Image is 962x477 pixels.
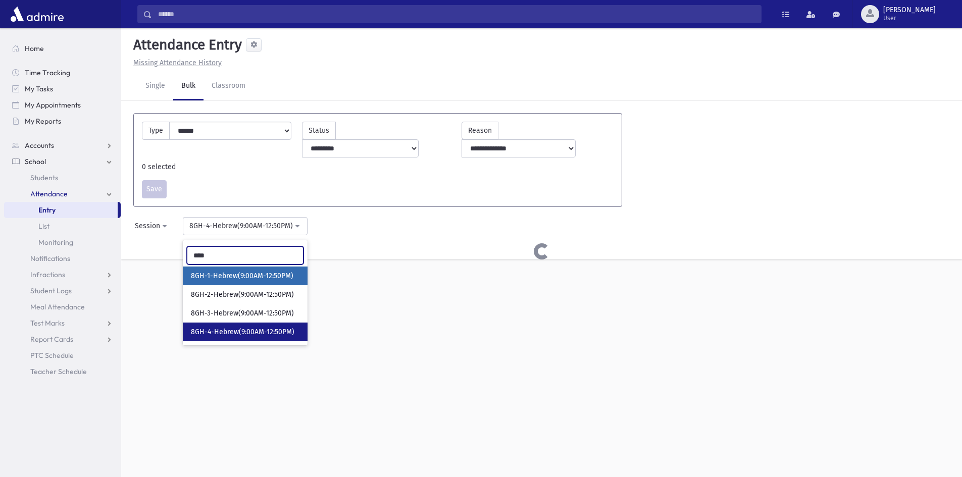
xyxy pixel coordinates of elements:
[883,14,936,22] span: User
[189,221,293,231] div: 8GH-4-Hebrew(9:00AM-12:50PM)
[25,157,46,166] span: School
[191,327,294,337] span: 8GH-4-Hebrew(9:00AM-12:50PM)
[129,59,222,67] a: Missing Attendance History
[191,290,294,300] span: 8GH-2-Hebrew(9:00AM-12:50PM)
[191,308,294,319] span: 8GH-3-Hebrew(9:00AM-12:50PM)
[30,302,85,311] span: Meal Attendance
[30,319,65,328] span: Test Marks
[4,250,121,267] a: Notifications
[38,205,56,215] span: Entry
[30,286,72,295] span: Student Logs
[883,6,936,14] span: [PERSON_NAME]
[142,180,167,198] button: Save
[137,162,619,172] div: 0 selected
[4,315,121,331] a: Test Marks
[8,4,66,24] img: AdmirePro
[30,173,58,182] span: Students
[4,202,118,218] a: Entry
[4,299,121,315] a: Meal Attendance
[4,137,121,153] a: Accounts
[183,217,308,235] button: 8GH-4-Hebrew(9:00AM-12:50PM)
[4,267,121,283] a: Infractions
[30,367,87,376] span: Teacher Schedule
[173,72,204,100] a: Bulk
[133,59,222,67] u: Missing Attendance History
[30,335,73,344] span: Report Cards
[4,363,121,380] a: Teacher Schedule
[25,84,53,93] span: My Tasks
[4,81,121,97] a: My Tasks
[302,122,336,139] label: Status
[152,5,761,23] input: Search
[191,271,293,281] span: 8GH-1-Hebrew(9:00AM-12:50PM)
[462,122,498,139] label: Reason
[30,270,65,279] span: Infractions
[4,218,121,234] a: List
[187,246,303,264] input: Search
[25,100,81,110] span: My Appointments
[38,222,49,231] span: List
[4,170,121,186] a: Students
[129,36,242,54] h5: Attendance Entry
[30,254,70,263] span: Notifications
[142,122,170,140] label: Type
[4,283,121,299] a: Student Logs
[30,351,74,360] span: PTC Schedule
[4,153,121,170] a: School
[128,217,175,235] button: Session
[135,221,160,231] div: Session
[4,331,121,347] a: Report Cards
[4,97,121,113] a: My Appointments
[4,186,121,202] a: Attendance
[4,65,121,81] a: Time Tracking
[25,44,44,53] span: Home
[25,141,54,150] span: Accounts
[30,189,68,198] span: Attendance
[38,238,73,247] span: Monitoring
[137,72,173,100] a: Single
[25,117,61,126] span: My Reports
[4,40,121,57] a: Home
[4,234,121,250] a: Monitoring
[25,68,70,77] span: Time Tracking
[204,72,254,100] a: Classroom
[4,113,121,129] a: My Reports
[4,347,121,363] a: PTC Schedule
